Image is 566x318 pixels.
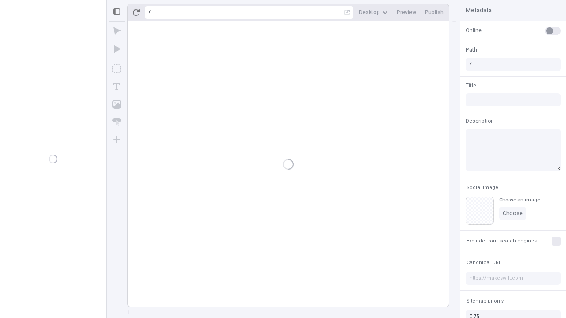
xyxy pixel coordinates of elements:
span: Preview [397,9,416,16]
div: / [149,9,151,16]
input: https://makeswift.com [466,272,561,285]
span: Description [466,117,494,125]
button: Box [109,61,125,77]
button: Image [109,96,125,112]
span: Exclude from search engines [467,238,537,244]
span: Social Image [467,184,498,191]
span: Canonical URL [467,259,501,266]
button: Social Image [465,182,500,193]
span: Online [466,26,482,34]
button: Exclude from search engines [465,236,539,246]
span: Title [466,82,476,90]
span: Desktop [359,9,380,16]
button: Canonical URL [465,257,503,268]
span: Publish [425,9,444,16]
button: Choose [499,207,526,220]
span: Sitemap priority [467,298,504,304]
button: Publish [421,6,447,19]
span: Choose [503,210,523,217]
button: Desktop [356,6,391,19]
button: Text [109,79,125,95]
span: Path [466,46,477,54]
button: Preview [393,6,420,19]
div: Choose an image [499,197,540,203]
button: Button [109,114,125,130]
button: Sitemap priority [465,296,505,307]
